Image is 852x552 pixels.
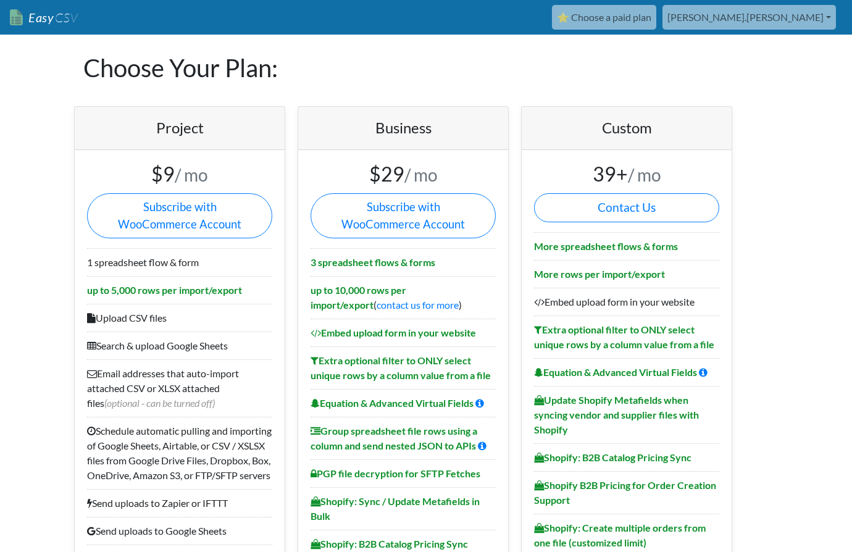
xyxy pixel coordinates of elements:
[87,417,272,489] li: Schedule automatic pulling and importing of Google Sheets, Airtable, or CSV / XSLSX files from Go...
[534,240,678,252] b: More spreadsheet flows & forms
[175,164,208,185] small: / mo
[628,164,661,185] small: / mo
[87,489,272,517] li: Send uploads to Zapier or IFTTT
[87,119,272,137] h4: Project
[311,538,468,550] b: Shopify: B2B Catalog Pricing Sync
[662,5,836,30] a: [PERSON_NAME].[PERSON_NAME]
[87,517,272,545] li: Send uploads to Google Sheets
[534,193,719,222] a: Contact Us
[311,495,480,522] b: Shopify: Sync / Update Metafields in Bulk
[534,394,699,435] b: Update Shopify Metafields when syncing vendor and supplier files with Shopify
[404,164,438,185] small: / mo
[311,119,496,137] h4: Business
[87,332,272,359] li: Search & upload Google Sheets
[534,479,716,506] b: Shopify B2B Pricing for Order Creation Support
[534,268,665,280] b: More rows per import/export
[311,397,474,409] b: Equation & Advanced Virtual Fields
[83,35,769,101] h1: Choose Your Plan:
[311,284,406,311] b: up to 10,000 rows per import/export
[534,162,719,186] h3: 39+
[311,354,491,381] b: Extra optional filter to ONLY select unique rows by a column value from a file
[552,5,656,30] a: ⭐ Choose a paid plan
[311,327,476,338] b: Embed upload form in your website
[87,193,272,238] a: Subscribe withWooCommerce Account
[311,425,477,451] b: Group spreadsheet file rows using a column and send nested JSON to APIs
[104,397,215,409] span: (optional - can be turned off)
[534,119,719,137] h4: Custom
[311,256,435,268] b: 3 spreadsheet flows & forms
[87,359,272,417] li: Email addresses that auto-import attached CSV or XLSX attached files
[311,276,496,319] li: ( )
[534,522,706,548] b: Shopify: Create multiple orders from one file (customized limit)
[311,162,496,186] h3: $29
[87,304,272,332] li: Upload CSV files
[534,451,691,463] b: Shopify: B2B Catalog Pricing Sync
[311,193,496,238] a: Subscribe withWooCommerce Account
[311,467,480,479] b: PGP file decryption for SFTP Fetches
[54,10,78,25] span: CSV
[87,284,242,296] b: up to 5,000 rows per import/export
[87,162,272,186] h3: $9
[10,5,78,30] a: EasyCSV
[534,288,719,316] li: Embed upload form in your website
[377,299,459,311] a: contact us for more
[534,324,714,350] b: Extra optional filter to ONLY select unique rows by a column value from a file
[87,248,272,276] li: 1 spreadsheet flow & form
[534,366,697,378] b: Equation & Advanced Virtual Fields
